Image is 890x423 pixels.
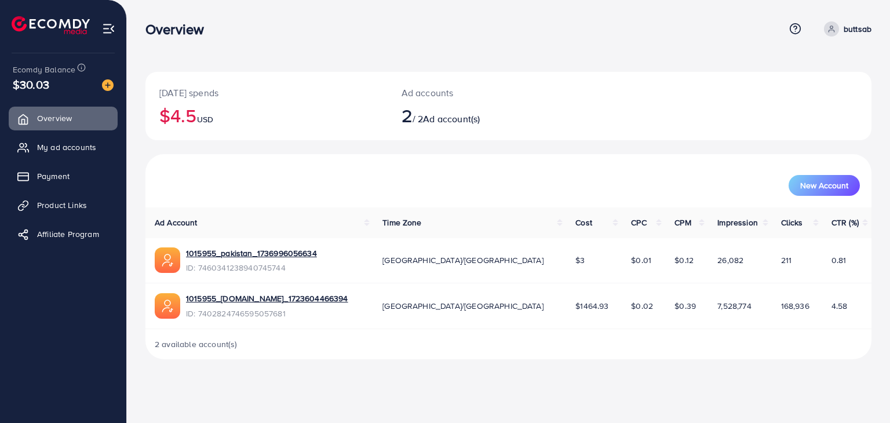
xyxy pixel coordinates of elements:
[159,86,374,100] p: [DATE] spends
[717,217,758,228] span: Impression
[674,254,694,266] span: $0.12
[9,223,118,246] a: Affiliate Program
[631,217,646,228] span: CPC
[197,114,213,125] span: USD
[631,300,653,312] span: $0.02
[37,112,72,124] span: Overview
[9,107,118,130] a: Overview
[37,199,87,211] span: Product Links
[717,254,743,266] span: 26,082
[186,308,348,319] span: ID: 7402824746595057681
[402,102,413,129] span: 2
[155,217,198,228] span: Ad Account
[423,112,480,125] span: Ad account(s)
[631,254,651,266] span: $0.01
[12,16,90,34] img: logo
[145,21,213,38] h3: Overview
[831,217,859,228] span: CTR (%)
[575,254,585,266] span: $3
[674,217,691,228] span: CPM
[13,64,75,75] span: Ecomdy Balance
[674,300,696,312] span: $0.39
[781,254,791,266] span: 211
[781,300,809,312] span: 168,936
[155,338,238,350] span: 2 available account(s)
[402,104,555,126] h2: / 2
[159,104,374,126] h2: $4.5
[155,247,180,273] img: ic-ads-acc.e4c84228.svg
[819,21,871,37] a: buttsab
[789,175,860,196] button: New Account
[382,217,421,228] span: Time Zone
[717,300,751,312] span: 7,528,774
[102,79,114,91] img: image
[9,136,118,159] a: My ad accounts
[13,76,49,93] span: $30.03
[575,217,592,228] span: Cost
[841,371,881,414] iframe: Chat
[402,86,555,100] p: Ad accounts
[186,247,317,259] a: 1015955_pakistan_1736996056634
[102,22,115,35] img: menu
[844,22,871,36] p: buttsab
[781,217,803,228] span: Clicks
[9,194,118,217] a: Product Links
[575,300,608,312] span: $1464.93
[155,293,180,319] img: ic-ads-acc.e4c84228.svg
[186,262,317,274] span: ID: 7460341238940745744
[186,293,348,304] a: 1015955_[DOMAIN_NAME]_1723604466394
[382,300,544,312] span: [GEOGRAPHIC_DATA]/[GEOGRAPHIC_DATA]
[37,170,70,182] span: Payment
[382,254,544,266] span: [GEOGRAPHIC_DATA]/[GEOGRAPHIC_DATA]
[37,228,99,240] span: Affiliate Program
[831,254,847,266] span: 0.81
[9,165,118,188] a: Payment
[37,141,96,153] span: My ad accounts
[800,181,848,189] span: New Account
[831,300,848,312] span: 4.58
